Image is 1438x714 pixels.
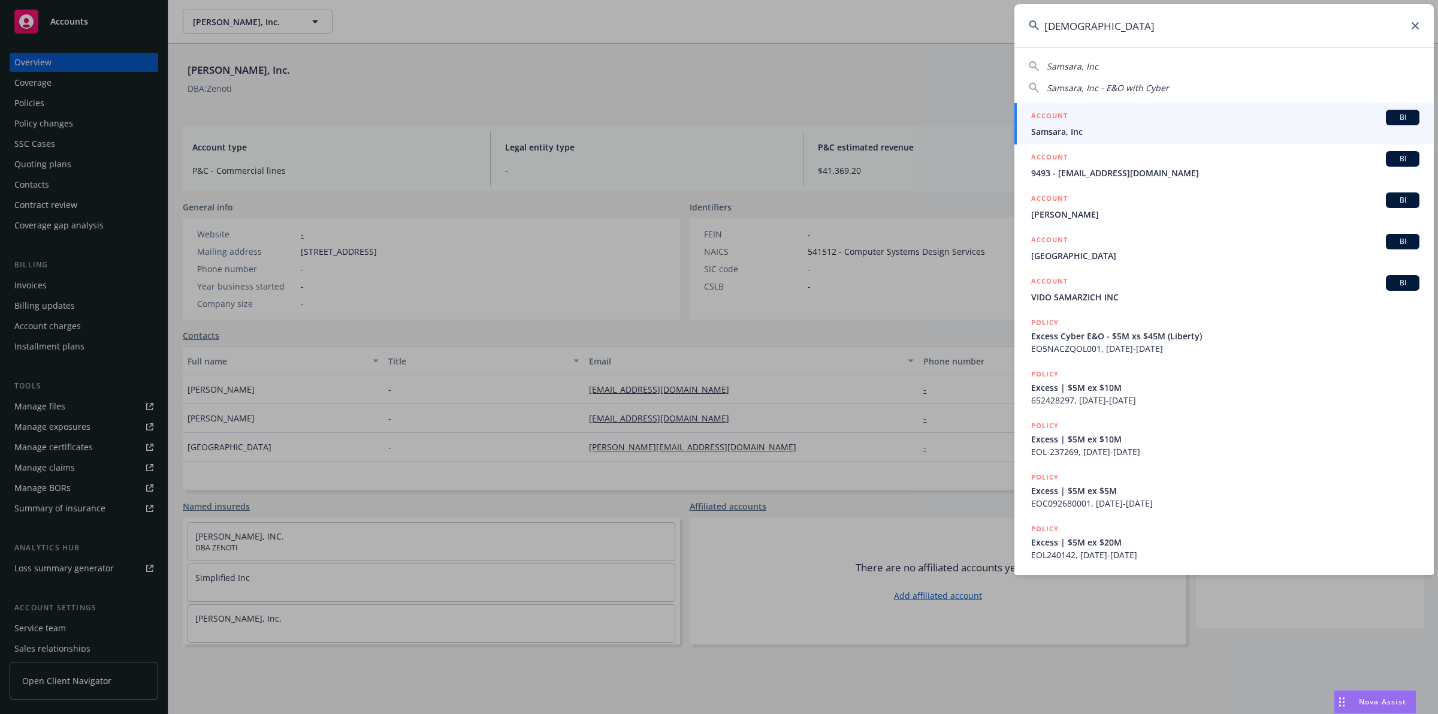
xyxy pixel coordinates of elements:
[1014,186,1434,227] a: ACCOUNTBI[PERSON_NAME]
[1031,208,1419,221] span: [PERSON_NAME]
[1031,317,1059,329] h5: POLICY
[1031,110,1068,124] h5: ACCOUNT
[1014,310,1434,361] a: POLICYExcess Cyber E&O - $5M xs $45M (Liberty)EO5NACZQOL001, [DATE]-[DATE]
[1047,82,1169,94] span: Samsara, Inc - E&O with Cyber
[1391,236,1415,247] span: BI
[1031,291,1419,303] span: VIDO SAMARZICH INC
[1047,61,1098,72] span: Samsara, Inc
[1031,394,1419,406] span: 652428297, [DATE]-[DATE]
[1031,381,1419,394] span: Excess | $5M ex $10M
[1031,523,1059,535] h5: POLICY
[1031,549,1419,561] span: EOL240142, [DATE]-[DATE]
[1014,103,1434,144] a: ACCOUNTBISamsara, Inc
[1391,153,1415,164] span: BI
[1391,195,1415,206] span: BI
[1031,420,1059,432] h5: POLICY
[1031,445,1419,458] span: EOL-237269, [DATE]-[DATE]
[1014,269,1434,310] a: ACCOUNTBIVIDO SAMARZICH INC
[1031,249,1419,262] span: [GEOGRAPHIC_DATA]
[1334,690,1416,714] button: Nova Assist
[1014,361,1434,413] a: POLICYExcess | $5M ex $10M652428297, [DATE]-[DATE]
[1014,227,1434,269] a: ACCOUNTBI[GEOGRAPHIC_DATA]
[1391,278,1415,288] span: BI
[1014,413,1434,465] a: POLICYExcess | $5M ex $10MEOL-237269, [DATE]-[DATE]
[1031,342,1419,355] span: EO5NACZQOL001, [DATE]-[DATE]
[1031,471,1059,483] h5: POLICY
[1031,536,1419,549] span: Excess | $5M ex $20M
[1334,691,1349,713] div: Drag to move
[1031,151,1068,165] h5: ACCOUNT
[1014,516,1434,568] a: POLICYExcess | $5M ex $20MEOL240142, [DATE]-[DATE]
[1031,192,1068,207] h5: ACCOUNT
[1031,433,1419,445] span: Excess | $5M ex $10M
[1031,234,1068,248] h5: ACCOUNT
[1031,497,1419,510] span: EOC092680001, [DATE]-[DATE]
[1031,275,1068,290] h5: ACCOUNT
[1031,484,1419,497] span: Excess | $5M ex $5M
[1391,112,1415,123] span: BI
[1359,697,1406,707] span: Nova Assist
[1031,368,1059,380] h5: POLICY
[1014,144,1434,186] a: ACCOUNTBI9493 - [EMAIL_ADDRESS][DOMAIN_NAME]
[1014,4,1434,47] input: Search...
[1031,330,1419,342] span: Excess Cyber E&O - $5M xs $45M (Liberty)
[1031,167,1419,179] span: 9493 - [EMAIL_ADDRESS][DOMAIN_NAME]
[1014,465,1434,516] a: POLICYExcess | $5M ex $5MEOC092680001, [DATE]-[DATE]
[1031,125,1419,138] span: Samsara, Inc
